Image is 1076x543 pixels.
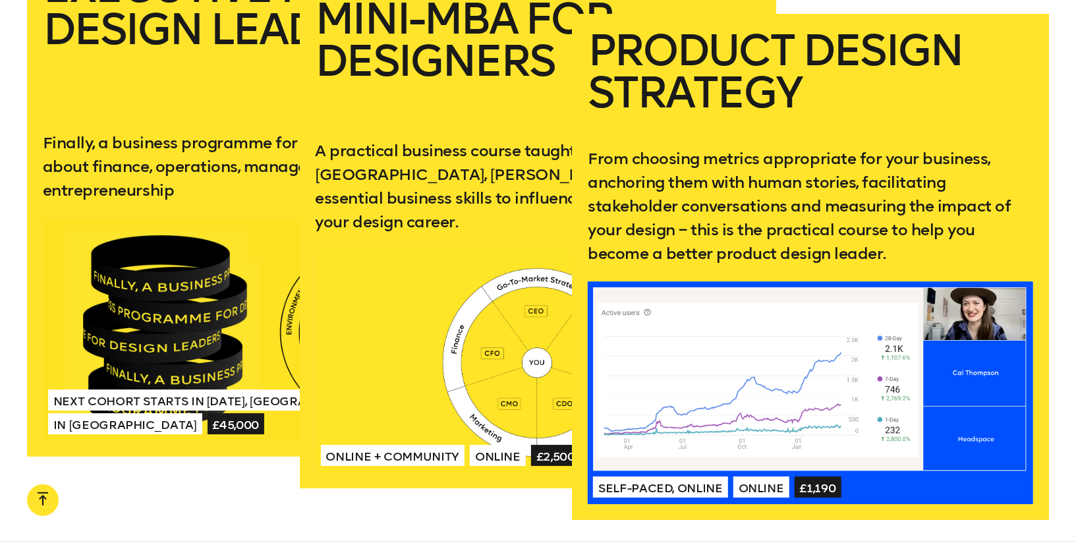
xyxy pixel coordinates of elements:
a: Product Design StrategyFrom choosing metrics appropriate for your business, anchoring them with h... [572,14,1049,520]
p: Finally, a business programme for design leaders. Learn about finance, operations, management and... [43,131,488,202]
span: In [GEOGRAPHIC_DATA] [48,413,202,434]
span: Self-paced, Online [593,476,728,498]
p: A practical business course taught by product leaders at [GEOGRAPHIC_DATA], [PERSON_NAME] and mor... [316,139,761,234]
p: From choosing metrics appropriate for your business, anchoring them with human stories, facilitat... [588,147,1033,266]
span: £45,000 [208,413,265,434]
h2: Product Design Strategy [588,30,1033,126]
span: Online [733,476,789,498]
span: £2,500 [531,445,580,466]
span: Online [470,445,526,466]
span: £1,190 [795,476,841,498]
span: Next Cohort Starts in [DATE], [GEOGRAPHIC_DATA] & [US_STATE] [48,389,462,411]
span: Online + Community [321,445,465,466]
